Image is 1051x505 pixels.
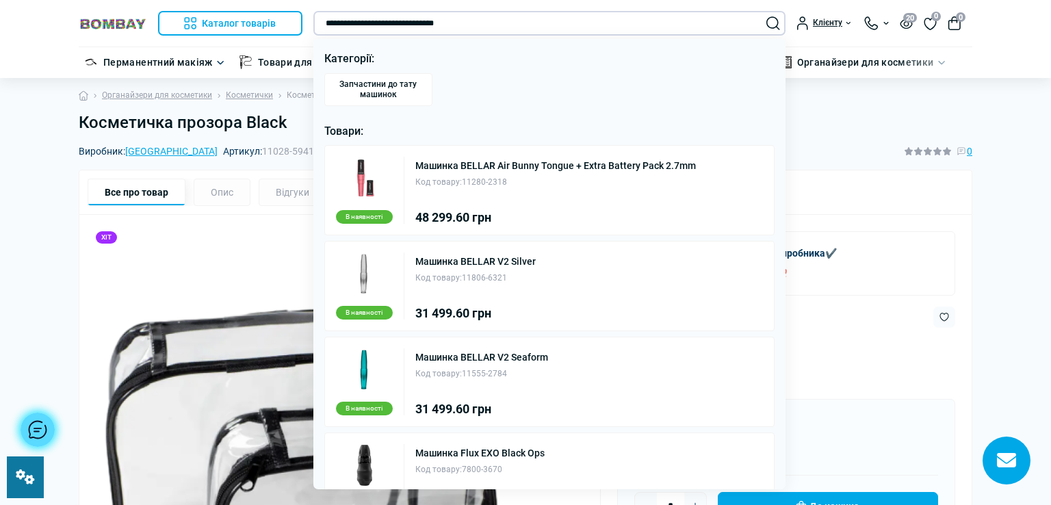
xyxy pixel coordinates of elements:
button: 0 [948,16,961,30]
div: 7800-3670 [415,463,545,476]
button: Каталог товарів [158,11,302,36]
span: Код товару: [415,369,462,378]
a: Органайзери для косметики [797,55,934,70]
img: Товари для тату [239,55,252,69]
a: Машинка Flux EXO Black Ops [415,448,545,458]
a: Машинка BELLAR V2 Seaform [415,352,548,362]
p: Товари: [324,122,775,140]
button: 20 [900,17,913,29]
span: 0 [956,12,965,22]
img: Машинка BELLAR Air Bunny Tongue + Extra Battery Pack 2.7mm [343,157,385,199]
span: 0 [931,12,941,21]
span: Код товару: [415,273,462,283]
button: Search [766,16,780,30]
div: 11555-2784 [415,367,548,380]
div: 31 499.60 грн [415,307,536,320]
img: Машинка Flux EXO Black Ops [343,444,385,487]
div: 11806-6321 [415,272,536,285]
span: Код товару: [415,465,462,474]
img: Машинка BELLAR V2 Silver [343,252,385,295]
div: В наявності [336,210,393,224]
a: Товари для тату [258,55,335,70]
p: Категорії: [324,50,775,68]
div: В наявності [336,306,393,320]
div: В наявності [336,402,393,415]
div: 11280-2318 [415,176,696,189]
a: 0 [924,16,937,31]
a: Перманентний макіяж [103,55,213,70]
img: BOMBAY [79,17,147,30]
a: Машинка BELLAR V2 Silver [415,257,536,266]
img: Машинка BELLAR V2 Seaform [343,348,385,391]
span: 20 [903,13,917,23]
span: Код товару: [415,177,462,187]
a: Машинка BELLAR Air Bunny Tongue + Extra Battery Pack 2.7mm [415,161,696,170]
a: Запчастини до тату машинок [324,73,433,106]
span: Запчастини до тату машинок [330,79,427,100]
div: 48 299.60 грн [415,211,696,224]
div: 31 499.60 грн [415,403,548,415]
img: Перманентний макіяж [84,55,98,69]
